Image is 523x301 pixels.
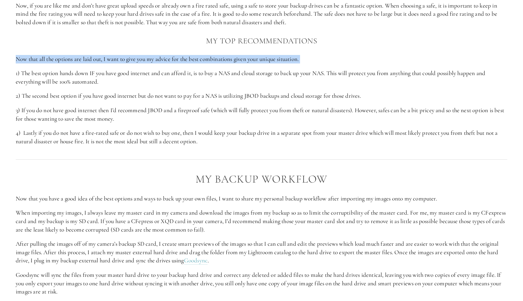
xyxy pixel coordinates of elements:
p: 4) Lastly if you do not have a fire-rated safe or do not wish to buy one, then I would keep your ... [16,129,507,145]
p: 3) If you do not have good internet then I’d recommend JBOD and a fireproof safe (which will full... [16,106,507,123]
h2: My Backup Workflow [16,173,507,185]
h3: My Top Recommendations [16,35,507,47]
p: After pulling the images off of my camera’s backup SD card, I create smart previews of the images... [16,240,507,265]
p: Now, if you are like me and don’t have great upload speeds or already own a fire rated safe, usin... [16,2,507,27]
p: Now that all the options are laid out, I want to give you my advice for the best combinations giv... [16,55,507,63]
a: Goodsync [184,257,208,265]
p: Goodsync will sync the files from your master hard drive to your backup hard drive and correct an... [16,271,507,296]
p: Now that you have a good idea of the best options and ways to back up your own files, I want to s... [16,194,507,203]
p: 2) The second best option if you have good internet but do not want to pay for a NAS is utilizing... [16,92,507,100]
p: 1) The best option hands down IF you have good internet and can afford it, is to buy a NAS and cl... [16,69,507,86]
p: When importing my images, I always leave my master card in my camera and download the images from... [16,209,507,234]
